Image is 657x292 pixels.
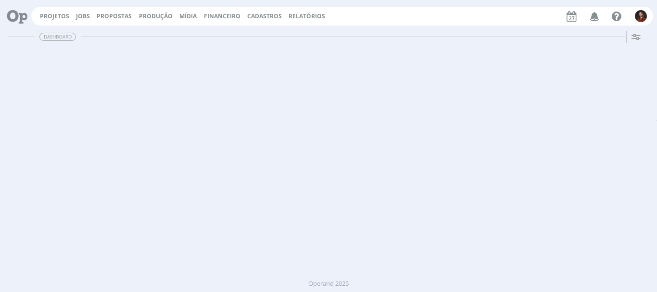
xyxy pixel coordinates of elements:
[94,13,135,20] button: Propostas
[39,33,76,41] span: Dashboard
[40,12,69,20] a: Projetos
[179,12,197,20] a: Mídia
[635,10,647,22] img: M
[97,12,132,20] span: Propostas
[247,12,282,20] span: Cadastros
[201,13,243,20] button: Financeiro
[136,13,176,20] button: Produção
[139,12,173,20] a: Produção
[204,12,240,20] a: Financeiro
[76,12,90,20] a: Jobs
[244,13,285,20] button: Cadastros
[286,13,328,20] button: Relatórios
[177,13,200,20] button: Mídia
[37,13,72,20] button: Projetos
[73,13,93,20] button: Jobs
[289,12,325,20] a: Relatórios
[634,8,647,25] button: M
